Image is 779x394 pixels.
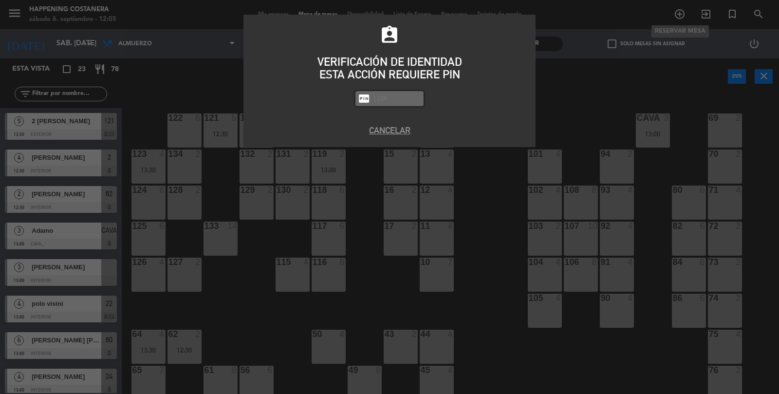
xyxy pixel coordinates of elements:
[251,124,528,137] button: Cancelar
[379,25,400,45] i: assignment_ind
[358,93,370,105] i: fiber_pin
[251,56,528,68] div: VERIFICACIÓN DE IDENTIDAD
[251,68,528,81] div: ESTA ACCIÓN REQUIERE PIN
[372,93,421,104] input: 1234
